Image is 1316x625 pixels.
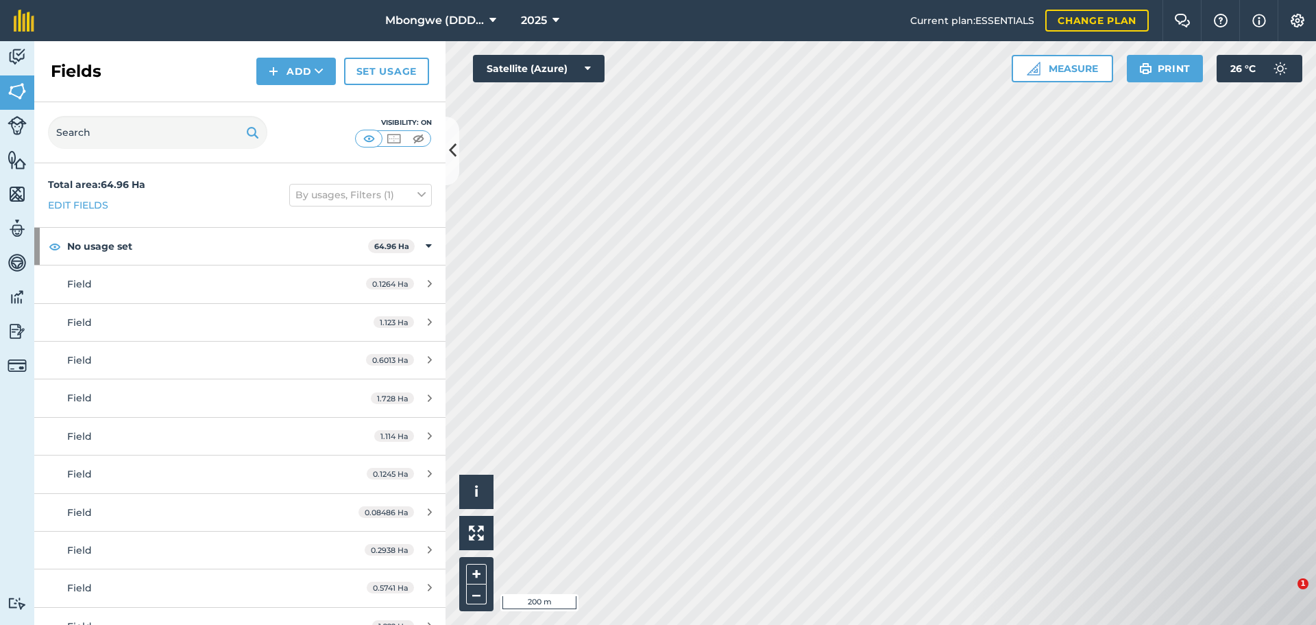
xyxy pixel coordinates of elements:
[67,316,92,329] span: Field
[367,582,414,593] span: 0.5741 Ha
[48,178,145,191] strong: Total area : 64.96 Ha
[1127,55,1204,82] button: Print
[67,544,92,556] span: Field
[385,132,402,145] img: svg+xml;base64,PHN2ZyB4bWxucz0iaHR0cDovL3d3dy53My5vcmcvMjAwMC9zdmciIHdpZHRoPSI1MCIgaGVpZ2h0PSI0MC...
[473,55,605,82] button: Satellite (Azure)
[366,354,414,366] span: 0.6013 Ha
[459,475,493,509] button: i
[365,544,414,556] span: 0.2938 Ha
[8,184,27,204] img: svg+xml;base64,PHN2ZyB4bWxucz0iaHR0cDovL3d3dy53My5vcmcvMjAwMC9zdmciIHdpZHRoPSI1NiIgaGVpZ2h0PSI2MC...
[34,379,446,416] a: Field1.728 Ha
[34,304,446,341] a: Field1.123 Ha
[385,12,484,29] span: Mbongwe (DDD Ventures)
[1289,14,1306,27] img: A cog icon
[466,564,487,585] button: +
[246,124,259,141] img: svg+xml;base64,PHN2ZyB4bWxucz0iaHR0cDovL3d3dy53My5vcmcvMjAwMC9zdmciIHdpZHRoPSIxOSIgaGVpZ2h0PSIyNC...
[8,287,27,307] img: svg+xml;base64,PD94bWwgdmVyc2lvbj0iMS4wIiBlbmNvZGluZz0idXRmLTgiPz4KPCEtLSBHZW5lcmF0b3I6IEFkb2JlIE...
[51,60,101,82] h2: Fields
[8,321,27,342] img: svg+xml;base64,PD94bWwgdmVyc2lvbj0iMS4wIiBlbmNvZGluZz0idXRmLTgiPz4KPCEtLSBHZW5lcmF0b3I6IEFkb2JlIE...
[1027,62,1040,75] img: Ruler icon
[48,198,108,213] a: Edit fields
[256,58,336,85] button: Add
[374,241,409,251] strong: 64.96 Ha
[34,418,446,455] a: Field1.114 Ha
[67,278,92,290] span: Field
[67,582,92,594] span: Field
[1174,14,1191,27] img: Two speech bubbles overlapping with the left bubble in the forefront
[474,483,478,500] span: i
[49,238,61,255] img: svg+xml;base64,PHN2ZyB4bWxucz0iaHR0cDovL3d3dy53My5vcmcvMjAwMC9zdmciIHdpZHRoPSIxOCIgaGVpZ2h0PSIyNC...
[48,116,267,149] input: Search
[34,569,446,606] a: Field0.5741 Ha
[269,63,278,80] img: svg+xml;base64,PHN2ZyB4bWxucz0iaHR0cDovL3d3dy53My5vcmcvMjAwMC9zdmciIHdpZHRoPSIxNCIgaGVpZ2h0PSIyNC...
[374,430,414,442] span: 1.114 Ha
[67,430,92,443] span: Field
[8,116,27,135] img: svg+xml;base64,PD94bWwgdmVyc2lvbj0iMS4wIiBlbmNvZGluZz0idXRmLTgiPz4KPCEtLSBHZW5lcmF0b3I6IEFkb2JlIE...
[8,252,27,273] img: svg+xml;base64,PD94bWwgdmVyc2lvbj0iMS4wIiBlbmNvZGluZz0idXRmLTgiPz4KPCEtLSBHZW5lcmF0b3I6IEFkb2JlIE...
[1045,10,1149,32] a: Change plan
[34,494,446,531] a: Field0.08486 Ha
[344,58,429,85] a: Set usage
[1012,55,1113,82] button: Measure
[34,228,446,265] div: No usage set64.96 Ha
[8,356,27,375] img: svg+xml;base64,PD94bWwgdmVyc2lvbj0iMS4wIiBlbmNvZGluZz0idXRmLTgiPz4KPCEtLSBHZW5lcmF0b3I6IEFkb2JlIE...
[1213,14,1229,27] img: A question mark icon
[8,218,27,239] img: svg+xml;base64,PD94bWwgdmVyc2lvbj0iMS4wIiBlbmNvZGluZz0idXRmLTgiPz4KPCEtLSBHZW5lcmF0b3I6IEFkb2JlIE...
[14,10,34,32] img: fieldmargin Logo
[34,532,446,569] a: Field0.2938 Ha
[1297,578,1308,589] span: 1
[67,506,92,519] span: Field
[361,132,378,145] img: svg+xml;base64,PHN2ZyB4bWxucz0iaHR0cDovL3d3dy53My5vcmcvMjAwMC9zdmciIHdpZHRoPSI1MCIgaGVpZ2h0PSI0MC...
[371,392,414,404] span: 1.728 Ha
[8,597,27,610] img: svg+xml;base64,PD94bWwgdmVyc2lvbj0iMS4wIiBlbmNvZGluZz0idXRmLTgiPz4KPCEtLSBHZW5lcmF0b3I6IEFkb2JlIE...
[410,132,427,145] img: svg+xml;base64,PHN2ZyB4bWxucz0iaHR0cDovL3d3dy53My5vcmcvMjAwMC9zdmciIHdpZHRoPSI1MCIgaGVpZ2h0PSI0MC...
[367,468,414,480] span: 0.1245 Ha
[34,266,446,303] a: Field0.1264 Ha
[910,13,1034,28] span: Current plan : ESSENTIALS
[1230,55,1256,82] span: 26 ° C
[67,392,92,404] span: Field
[34,456,446,493] a: Field0.1245 Ha
[1139,60,1152,77] img: svg+xml;base64,PHN2ZyB4bWxucz0iaHR0cDovL3d3dy53My5vcmcvMjAwMC9zdmciIHdpZHRoPSIxOSIgaGVpZ2h0PSIyNC...
[8,81,27,102] img: svg+xml;base64,PHN2ZyB4bWxucz0iaHR0cDovL3d3dy53My5vcmcvMjAwMC9zdmciIHdpZHRoPSI1NiIgaGVpZ2h0PSI2MC...
[374,316,414,328] span: 1.123 Ha
[1269,578,1302,611] iframe: Intercom live chat
[466,585,487,604] button: –
[67,228,368,265] strong: No usage set
[67,354,92,366] span: Field
[67,468,92,480] span: Field
[1252,12,1266,29] img: svg+xml;base64,PHN2ZyB4bWxucz0iaHR0cDovL3d3dy53My5vcmcvMjAwMC9zdmciIHdpZHRoPSIxNyIgaGVpZ2h0PSIxNy...
[1217,55,1302,82] button: 26 °C
[8,150,27,170] img: svg+xml;base64,PHN2ZyB4bWxucz0iaHR0cDovL3d3dy53My5vcmcvMjAwMC9zdmciIHdpZHRoPSI1NiIgaGVpZ2h0PSI2MC...
[355,117,432,128] div: Visibility: On
[34,342,446,379] a: Field0.6013 Ha
[366,278,414,290] span: 0.1264 Ha
[1267,55,1294,82] img: svg+xml;base64,PD94bWwgdmVyc2lvbj0iMS4wIiBlbmNvZGluZz0idXRmLTgiPz4KPCEtLSBHZW5lcmF0b3I6IEFkb2JlIE...
[358,506,414,518] span: 0.08486 Ha
[8,47,27,67] img: svg+xml;base64,PD94bWwgdmVyc2lvbj0iMS4wIiBlbmNvZGluZz0idXRmLTgiPz4KPCEtLSBHZW5lcmF0b3I6IEFkb2JlIE...
[469,526,484,541] img: Four arrows, one pointing top left, one top right, one bottom right and the last bottom left
[289,184,432,206] button: By usages, Filters (1)
[521,12,547,29] span: 2025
